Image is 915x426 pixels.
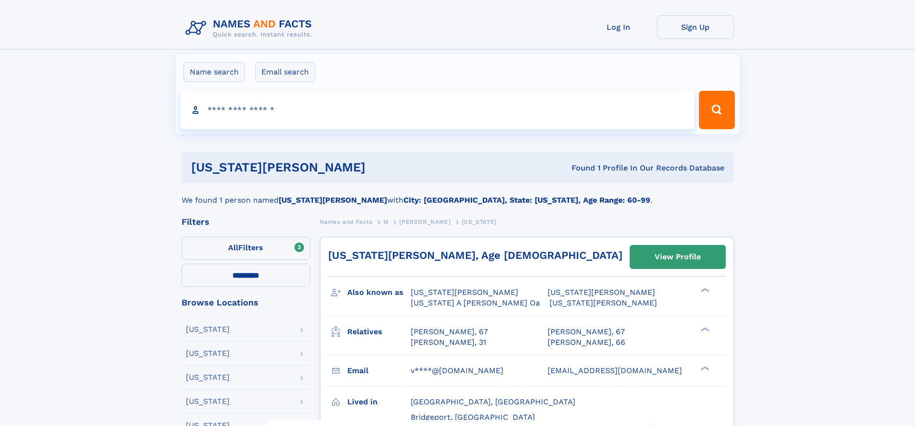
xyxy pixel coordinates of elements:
b: [US_STATE][PERSON_NAME] [279,195,387,205]
a: Names and Facts [320,216,373,228]
span: [EMAIL_ADDRESS][DOMAIN_NAME] [548,366,682,375]
b: City: [GEOGRAPHIC_DATA], State: [US_STATE], Age Range: 60-99 [403,195,650,205]
div: [US_STATE] [186,326,230,333]
div: Filters [182,218,310,226]
span: [GEOGRAPHIC_DATA], [GEOGRAPHIC_DATA] [411,397,575,406]
a: [PERSON_NAME] [399,216,451,228]
div: View Profile [655,246,701,268]
span: Bridgeport, [GEOGRAPHIC_DATA] [411,413,535,422]
span: [US_STATE][PERSON_NAME] [411,288,518,297]
div: [US_STATE] [186,398,230,405]
span: [US_STATE][PERSON_NAME] [549,298,657,307]
label: Filters [182,237,310,260]
a: Log In [580,15,657,39]
h3: Lived in [347,394,411,410]
h3: Email [347,363,411,379]
span: [US_STATE] A [PERSON_NAME] Oa [411,298,540,307]
div: Found 1 Profile In Our Records Database [468,163,724,173]
span: [US_STATE] [462,219,497,225]
span: M [383,219,389,225]
div: [US_STATE] [186,374,230,381]
img: Logo Names and Facts [182,15,320,41]
button: Search Button [699,91,734,129]
a: M [383,216,389,228]
a: [US_STATE][PERSON_NAME], Age [DEMOGRAPHIC_DATA] [328,249,622,261]
span: All [228,243,238,252]
span: [US_STATE][PERSON_NAME] [548,288,655,297]
div: ❯ [698,365,710,371]
a: [PERSON_NAME], 31 [411,337,486,348]
label: Name search [183,62,245,82]
a: Sign Up [657,15,734,39]
a: View Profile [630,245,725,268]
h3: Also known as [347,284,411,301]
a: [PERSON_NAME], 66 [548,337,625,348]
span: [PERSON_NAME] [399,219,451,225]
h1: [US_STATE][PERSON_NAME] [191,161,469,173]
div: Browse Locations [182,298,310,307]
div: We found 1 person named with . [182,183,734,206]
input: search input [181,91,695,129]
h3: Relatives [347,324,411,340]
a: [PERSON_NAME], 67 [411,327,488,337]
a: [PERSON_NAME], 67 [548,327,625,337]
div: [US_STATE] [186,350,230,357]
div: ❯ [698,326,710,332]
label: Email search [255,62,315,82]
div: ❯ [698,287,710,293]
